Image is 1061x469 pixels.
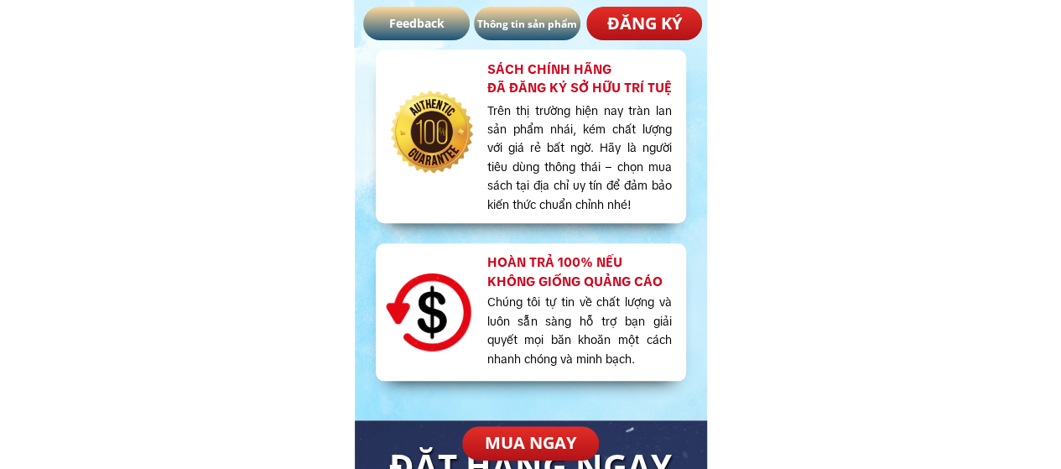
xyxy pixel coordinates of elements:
p: MUA NGAY [462,426,598,461]
p: Feedback [363,7,470,40]
h3: Sách chính hãng đã đăng ký sở hữu trí tuệ [487,60,677,98]
h3: Trên thị trường hiện nay tràn lan sản phẩm nhái, kém chất lượng với giá rẻ bất ngờ. Hãy là người ... [487,102,672,214]
h3: hoàn trả 100% nếu không giống quảng cáo [487,253,667,291]
p: ĐĂNG KÝ [586,7,703,40]
h3: Chúng tôi tự tin về chất lượng và luôn sẵn sàng hỗ trợ bạn giải quyết mọi băn khoăn một cách nhan... [487,293,672,368]
p: Thông tin sản phẩm [474,7,580,40]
